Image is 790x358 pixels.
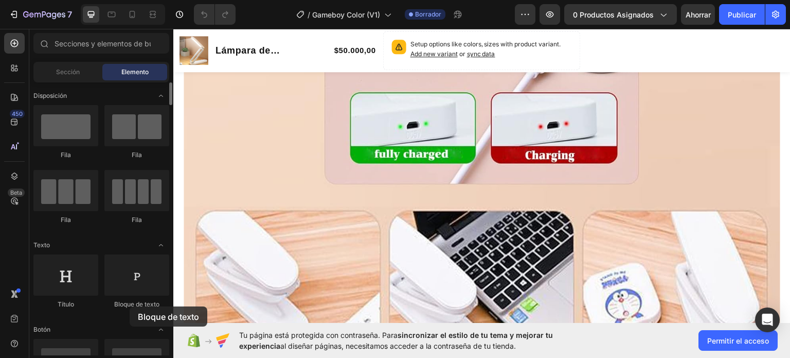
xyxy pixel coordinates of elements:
div: Abrir Intercom Messenger [755,308,780,332]
font: Fila [61,216,71,224]
font: Sección [56,68,80,76]
font: Ahorrar [686,10,711,19]
input: Secciones y elementos de búsqueda [33,33,169,54]
span: Abrir con palanca [153,237,169,253]
font: Bloque de texto [114,300,159,308]
font: Tu página está protegida con contraseña. Para [239,331,398,339]
font: Borrador [415,10,441,18]
font: Fila [132,216,142,224]
font: Publicar [728,10,756,19]
button: Permitir el acceso [698,330,778,351]
font: 450 [12,110,23,117]
font: 0 productos asignados [573,10,654,19]
font: Disposición [33,92,67,99]
font: al diseñar páginas, necesitamos acceder a la contraseña de tu tienda. [280,342,516,350]
span: Abrir con palanca [153,88,169,104]
font: Botón [33,326,50,333]
font: Permitir el acceso [707,336,769,345]
font: Título [58,300,74,308]
button: 7 [4,4,77,25]
button: Publicar [719,4,765,25]
font: / [308,10,310,19]
font: Gameboy Color (V1) [312,10,380,19]
div: Deshacer/Rehacer [194,4,236,25]
iframe: Área de diseño [173,29,790,323]
font: Beta [10,189,22,196]
font: Texto [33,241,50,249]
button: 0 productos asignados [564,4,677,25]
font: Fila [132,151,142,159]
button: Ahorrar [681,4,715,25]
font: Elemento [121,68,149,76]
font: Fila [61,151,71,159]
font: 7 [67,9,72,20]
span: Abrir con palanca [153,321,169,338]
